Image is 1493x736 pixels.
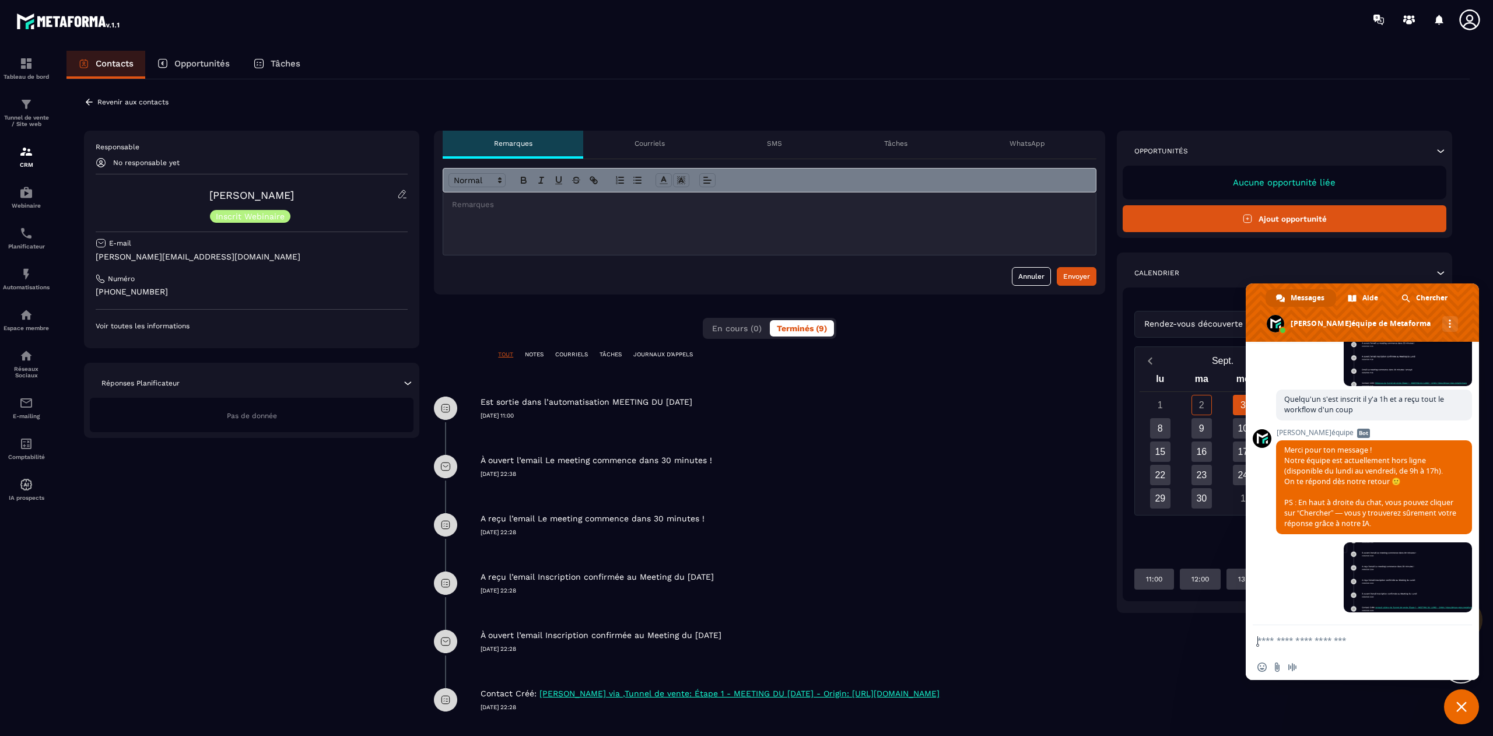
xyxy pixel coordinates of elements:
[19,308,33,322] img: automations
[1140,371,1429,509] div: Calendar wrapper
[109,239,131,248] p: E-mail
[3,258,50,299] a: automationsautomationsAutomatisations
[1123,205,1446,232] button: Ajout opportunité
[1063,271,1090,282] div: Envoyer
[1161,351,1285,371] button: Open months overlay
[481,688,537,699] p: Contact Créé:
[3,387,50,428] a: emailemailE-mailing
[481,572,714,583] p: A reçu l’email Inscription confirmée au Meeting du [DATE]
[1222,371,1264,391] div: me
[633,351,693,359] p: JOURNAUX D'APPELS
[3,340,50,387] a: social-networksocial-networkRéseaux Sociaux
[1362,289,1378,307] span: Aide
[770,320,834,337] button: Terminés (9)
[96,286,408,297] p: [PHONE_NUMBER]
[481,513,705,524] p: A reçu l’email Le meeting commence dans 30 minutes !
[227,412,277,420] span: Pas de donnée
[145,51,241,79] a: Opportunités
[1140,353,1161,369] button: Previous month
[1444,689,1479,724] a: Fermer le chat
[3,136,50,177] a: formationformationCRM
[525,351,544,359] p: NOTES
[19,185,33,199] img: automations
[1057,267,1096,286] button: Envoyer
[241,51,312,79] a: Tâches
[481,528,1105,537] p: [DATE] 22:28
[1233,488,1253,509] div: 1
[19,349,33,363] img: social-network
[1191,465,1212,485] div: 23
[1150,418,1170,439] div: 8
[96,321,408,331] p: Voir toutes les informations
[1233,441,1253,462] div: 17
[1191,395,1212,415] div: 2
[481,587,1105,595] p: [DATE] 22:28
[1337,289,1390,307] a: Aide
[1257,625,1444,654] textarea: Entrez votre message...
[1191,418,1212,439] div: 9
[481,645,1105,653] p: [DATE] 22:28
[3,284,50,290] p: Automatisations
[777,324,827,333] span: Terminés (9)
[1142,318,1358,331] span: Rendez-vous découverte avec [PERSON_NAME] SAID
[66,51,145,79] a: Contacts
[1191,441,1212,462] div: 16
[3,218,50,258] a: schedulerschedulerPlanificateur
[539,688,940,699] p: [PERSON_NAME] via ,Tunnel de vente: Étape 1 - MEETING DU [DATE] - Origin: [URL][DOMAIN_NAME]
[1233,465,1253,485] div: 24
[1416,289,1448,307] span: Chercher
[1140,371,1181,391] div: lu
[1266,289,1336,307] a: Messages
[1191,488,1212,509] div: 30
[3,48,50,89] a: formationformationTableau de bord
[216,212,285,220] p: Inscrit Webinaire
[1284,394,1444,415] span: Quelqu'un s'est inscrit il y'a 1h et a reçu tout le workflow d'un coup
[1010,139,1045,148] p: WhatsApp
[767,139,782,148] p: SMS
[1276,429,1472,437] span: [PERSON_NAME]équipe
[19,437,33,451] img: accountant
[494,139,532,148] p: Remarques
[1146,574,1162,584] p: 11:00
[271,58,300,69] p: Tâches
[113,159,180,167] p: No responsable yet
[1288,663,1297,672] span: Message audio
[1233,418,1253,439] div: 10
[1134,177,1435,188] p: Aucune opportunité liée
[481,412,1105,420] p: [DATE] 11:00
[209,189,294,201] a: [PERSON_NAME]
[1134,268,1179,278] p: Calendrier
[3,299,50,340] a: automationsautomationsEspace membre
[712,324,762,333] span: En cours (0)
[19,267,33,281] img: automations
[16,10,121,31] img: logo
[3,454,50,460] p: Comptabilité
[1191,574,1209,584] p: 12:00
[19,145,33,159] img: formation
[1273,663,1282,672] span: Envoyer un fichier
[3,177,50,218] a: automationsautomationsWebinaire
[97,98,169,106] p: Revenir aux contacts
[635,139,665,148] p: Courriels
[96,142,408,152] p: Responsable
[3,202,50,209] p: Webinaire
[101,378,180,388] p: Réponses Planificateur
[174,58,230,69] p: Opportunités
[1012,267,1051,286] button: Annuler
[1150,465,1170,485] div: 22
[1391,289,1459,307] a: Chercher
[3,325,50,331] p: Espace membre
[1238,574,1256,584] p: 13:00
[96,58,134,69] p: Contacts
[1291,289,1324,307] span: Messages
[1134,311,1386,338] div: Search for option
[481,455,712,466] p: À ouvert l’email Le meeting commence dans 30 minutes !
[3,495,50,501] p: IA prospects
[1257,663,1267,672] span: Insérer un emoji
[481,470,1105,478] p: [DATE] 22:38
[3,243,50,250] p: Planificateur
[19,57,33,71] img: formation
[1181,371,1222,391] div: ma
[1150,395,1170,415] div: 1
[1357,429,1370,438] span: Bot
